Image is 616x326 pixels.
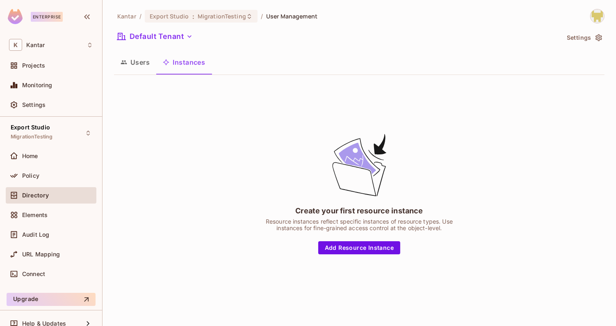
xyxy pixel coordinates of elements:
button: Add Resource Instance [318,241,400,254]
div: Enterprise [31,12,63,22]
span: Workspace: Kantar [26,42,45,48]
span: User Management [266,12,317,20]
span: Settings [22,102,46,108]
li: / [261,12,263,20]
span: Export Studio [11,124,50,131]
span: URL Mapping [22,251,60,258]
span: : [192,13,195,20]
span: Audit Log [22,231,49,238]
span: MigrationTesting [198,12,246,20]
li: / [139,12,141,20]
span: Export Studio [150,12,189,20]
button: Settings [564,31,605,44]
button: Default Tenant [114,30,196,43]
span: Connect [22,271,45,277]
button: Users [114,52,156,72]
img: SReyMgAAAABJRU5ErkJggg== [8,9,23,24]
span: Directory [22,192,49,199]
span: Projects [22,62,45,69]
img: Girishankar.VP@kantar.com [591,9,604,23]
span: Home [22,153,38,159]
span: MigrationTesting [11,134,52,140]
div: Create your first resource instance [295,206,423,216]
span: Elements [22,212,48,218]
button: Upgrade [7,293,96,306]
button: Instances [156,52,212,72]
span: Monitoring [22,82,52,88]
div: Resource instances reflect specific instances of resource types. Use instances for fine-grained a... [257,218,462,231]
span: K [9,39,22,51]
span: the active workspace [117,12,136,20]
span: Policy [22,172,39,179]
